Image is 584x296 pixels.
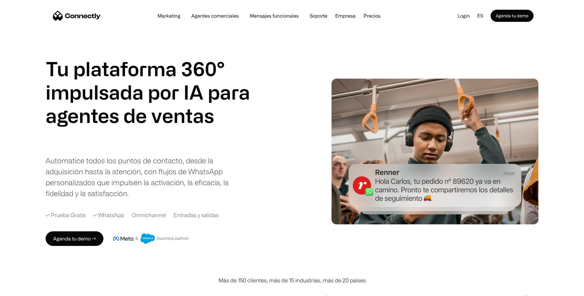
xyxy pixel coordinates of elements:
[359,13,385,18] a: Precios
[153,13,185,18] a: Marketing
[113,233,189,244] img: Insignia de socio comercial de Meta y Salesforce.
[335,12,356,20] div: Empresa
[46,104,228,151] div: carousel
[218,276,366,284] div: Más de 150 clientes, más de 15 industrias, más de 20 países
[453,11,475,20] a: Login
[477,11,483,20] div: es
[46,155,237,199] div: Automatice todos los puntos de contacto, desde la adquisición hasta la atención, con flujos de Wh...
[186,13,244,18] a: Agentes comerciales
[93,211,124,219] div: ✓ WhatsApp
[46,231,103,246] a: Agenda tu demo →
[245,13,304,18] a: Mensajes funcionales
[46,57,250,104] h1: Tu plataforma 360° impulsada por IA para
[475,11,491,20] div: es
[333,12,357,20] div: Empresa
[173,211,219,219] div: Entradas y salidas
[6,285,36,294] aside: Language selected: Español
[132,211,166,219] div: Omnichannel
[491,10,534,22] a: Agenda tu demo
[46,104,228,127] div: 1 of 4
[12,285,36,294] ul: Language list
[53,11,101,20] a: home
[305,13,332,18] a: Soporte
[46,104,228,127] h1: agentes de ventas
[46,211,86,219] div: ✓ Prueba Gratis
